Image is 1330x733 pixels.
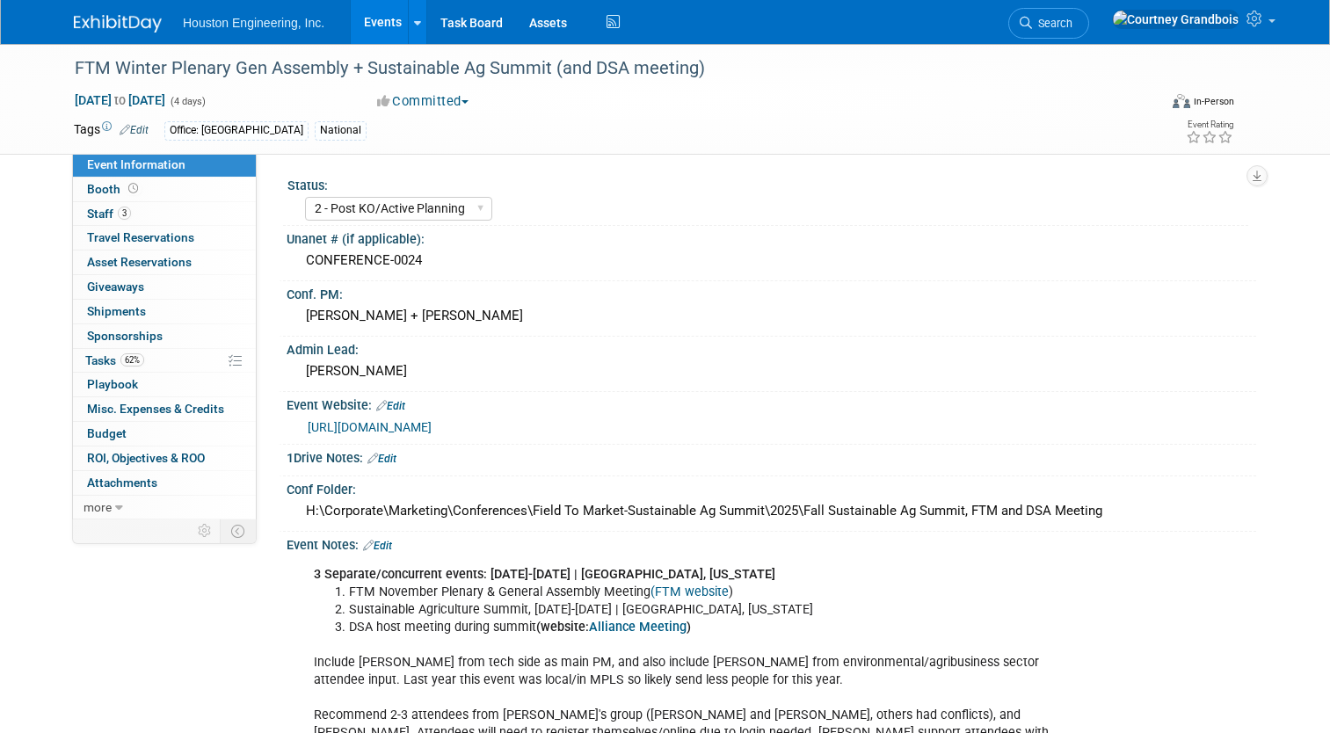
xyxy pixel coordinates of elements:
a: Budget [73,422,256,446]
div: [PERSON_NAME] + [PERSON_NAME] [300,302,1243,330]
div: Status: [287,172,1248,194]
a: Booth [73,178,256,201]
span: Attachments [87,475,157,490]
span: Shipments [87,304,146,318]
span: Booth [87,182,142,196]
a: (FTM website [650,584,729,599]
div: FTM Winter Plenary Gen Assembly + Sustainable Ag Summit (and DSA meeting) [69,53,1136,84]
img: ExhibitDay [74,15,162,33]
a: Tasks62% [73,349,256,373]
a: Misc. Expenses & Credits [73,397,256,421]
div: Event Website: [287,392,1256,415]
b: 3 Separate/concurrent events: [DATE]-[DATE] | [GEOGRAPHIC_DATA], [US_STATE] [314,567,775,582]
span: Sponsorships [87,329,163,343]
div: National [315,121,367,140]
a: Attachments [73,471,256,495]
a: Edit [120,124,149,136]
img: Format-Inperson.png [1173,94,1190,108]
a: Staff3 [73,202,256,226]
span: (4 days) [169,96,206,107]
div: H:\Corporate\Marketing\Conferences\Field To Market-Sustainable Ag Summit\2025\Fall Sustainable Ag... [300,497,1243,525]
td: Personalize Event Tab Strip [190,519,221,542]
span: Houston Engineering, Inc. [183,16,324,30]
button: Committed [371,92,476,111]
span: Asset Reservations [87,255,192,269]
li: Sustainable Agriculture Summit, [DATE]-[DATE] | [GEOGRAPHIC_DATA], [US_STATE] [349,601,1057,619]
a: Search [1008,8,1089,39]
span: 3 [118,207,131,220]
span: Budget [87,426,127,440]
a: ROI, Objectives & ROO [73,446,256,470]
div: Event Notes: [287,532,1256,555]
span: Event Information [87,157,185,171]
span: 62% [120,353,144,366]
div: CONFERENCE-0024 [300,247,1243,274]
a: [URL][DOMAIN_NAME] [308,420,432,434]
span: ROI, Objectives & ROO [87,451,205,465]
a: Event Information [73,153,256,177]
a: Alliance Meeting [589,620,687,635]
img: Courtney Grandbois [1112,10,1239,29]
div: Event Format [1063,91,1234,118]
a: Edit [376,400,405,412]
span: Misc. Expenses & Credits [87,402,224,416]
span: Travel Reservations [87,230,194,244]
span: more [84,500,112,514]
a: Travel Reservations [73,226,256,250]
div: Unanet # (if applicable): [287,226,1256,248]
div: [PERSON_NAME] [300,358,1243,385]
li: DSA host meeting during summit [349,619,1057,636]
a: Playbook [73,373,256,396]
div: Conf Folder: [287,476,1256,498]
span: Booth not reserved yet [125,182,142,195]
div: Event Rating [1186,120,1233,129]
a: Edit [363,540,392,552]
a: Asset Reservations [73,250,256,274]
span: Giveaways [87,279,144,294]
a: more [73,496,256,519]
td: Tags [74,120,149,141]
div: 1Drive Notes: [287,445,1256,468]
div: Conf. PM: [287,281,1256,303]
td: Toggle Event Tabs [221,519,257,542]
div: Admin Lead: [287,337,1256,359]
li: FTM November Plenary & General Assembly Meeting ) [349,584,1057,601]
a: Giveaways [73,275,256,299]
a: Sponsorships [73,324,256,348]
span: Playbook [87,377,138,391]
span: [DATE] [DATE] [74,92,166,108]
div: In-Person [1193,95,1234,108]
a: Edit [367,453,396,465]
span: Staff [87,207,131,221]
span: Tasks [85,353,144,367]
span: Search [1032,17,1072,30]
a: Shipments [73,300,256,323]
span: to [112,93,128,107]
div: Office: [GEOGRAPHIC_DATA] [164,121,309,140]
b: (website: ) [536,620,691,635]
